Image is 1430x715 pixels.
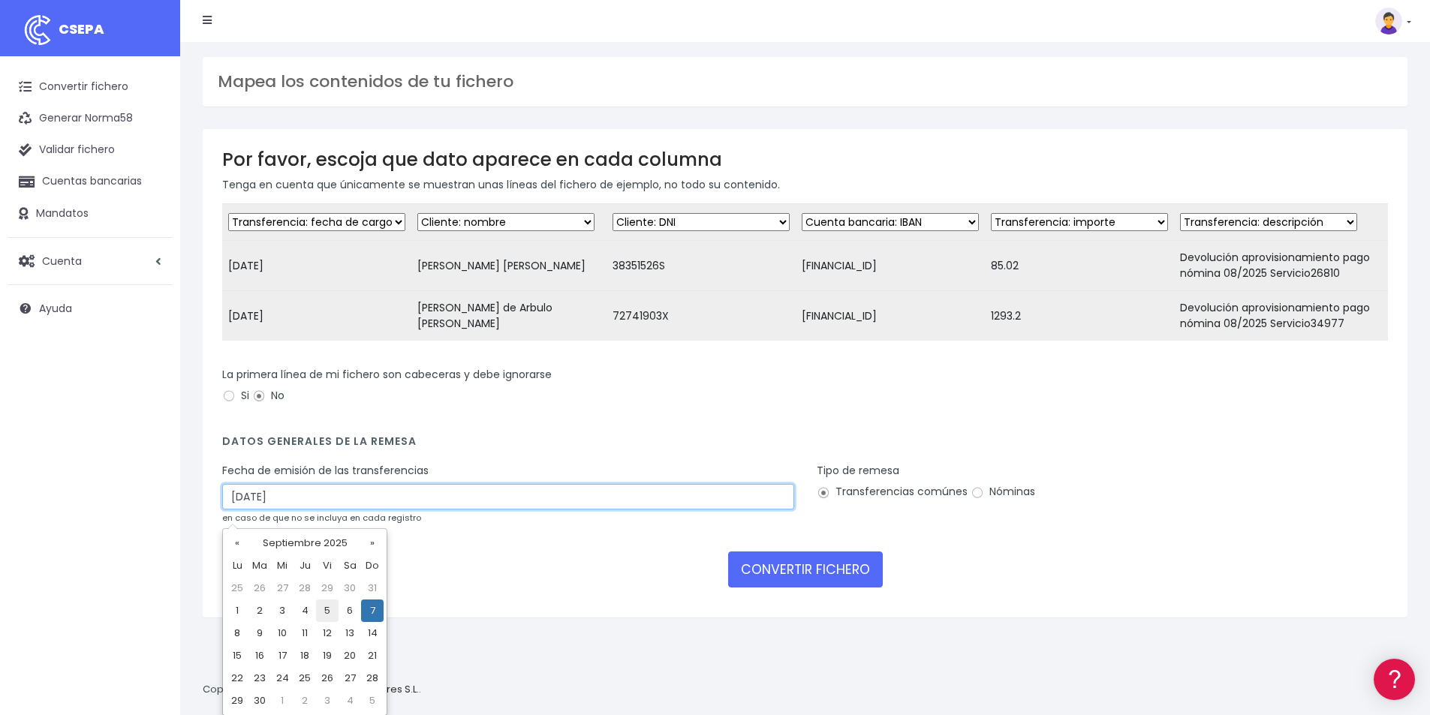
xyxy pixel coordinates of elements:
td: Devolución aprovisionamiento pago nómina 08/2025 Servicio34977 [1174,291,1388,341]
td: 14 [361,622,384,644]
h4: Datos generales de la remesa [222,435,1388,455]
td: 2 [248,599,271,622]
div: Programadores [15,360,285,374]
td: 1293.2 [985,291,1174,341]
th: Septiembre 2025 [248,532,361,554]
th: Do [361,554,384,577]
a: Convertir fichero [8,71,173,103]
td: 7 [361,599,384,622]
a: Validar fichero [8,134,173,166]
h3: Por favor, escoja que dato aparece en cada columna [222,149,1388,170]
th: Vi [316,554,339,577]
td: 8 [226,622,248,644]
td: 5 [316,599,339,622]
td: 18 [294,644,316,667]
label: La primera línea de mi fichero son cabeceras y debe ignorarse [222,367,552,383]
p: Tenga en cuenta que únicamente se muestran unas líneas del fichero de ejemplo, no todo su contenido. [222,176,1388,193]
td: 4 [339,689,361,712]
td: 4 [294,599,316,622]
span: Ayuda [39,301,72,316]
label: Transferencias comúnes [817,484,968,500]
td: 12 [316,622,339,644]
td: 38351526S [607,241,796,291]
td: [DATE] [222,291,411,341]
a: Mandatos [8,198,173,230]
td: 25 [226,577,248,599]
a: Problemas habituales [15,213,285,236]
button: CONVERTIR FICHERO [728,551,883,587]
img: logo [19,11,56,49]
td: 28 [294,577,316,599]
td: 13 [339,622,361,644]
label: Tipo de remesa [817,463,899,479]
td: 1 [226,599,248,622]
a: Ayuda [8,293,173,324]
th: Sa [339,554,361,577]
td: 17 [271,644,294,667]
td: 3 [316,689,339,712]
a: Generar Norma58 [8,103,173,134]
td: Devolución aprovisionamiento pago nómina 08/2025 Servicio26810 [1174,241,1388,291]
td: 19 [316,644,339,667]
a: General [15,322,285,345]
a: Perfiles de empresas [15,260,285,283]
td: 9 [248,622,271,644]
td: 31 [361,577,384,599]
td: [PERSON_NAME] [PERSON_NAME] [411,241,607,291]
td: 10 [271,622,294,644]
th: » [361,532,384,554]
td: 11 [294,622,316,644]
img: profile [1375,8,1402,35]
td: 72741903X [607,291,796,341]
td: 29 [226,689,248,712]
td: 2 [294,689,316,712]
a: Formatos [15,190,285,213]
span: CSEPA [59,20,104,38]
td: 24 [271,667,294,689]
td: 28 [361,667,384,689]
td: 23 [248,667,271,689]
a: Videotutoriales [15,236,285,260]
th: Ju [294,554,316,577]
span: Cuenta [42,253,82,268]
td: 26 [316,667,339,689]
a: Cuentas bancarias [8,166,173,197]
td: 20 [339,644,361,667]
a: API [15,383,285,407]
label: No [252,388,284,404]
td: 15 [226,644,248,667]
td: 27 [271,577,294,599]
td: 5 [361,689,384,712]
td: 1 [271,689,294,712]
td: 22 [226,667,248,689]
label: Si [222,388,249,404]
td: 27 [339,667,361,689]
td: [PERSON_NAME] de Arbulo [PERSON_NAME] [411,291,607,341]
th: « [226,532,248,554]
th: Mi [271,554,294,577]
td: [DATE] [222,241,411,291]
button: Contáctanos [15,401,285,428]
td: 30 [248,689,271,712]
th: Ma [248,554,271,577]
td: 3 [271,599,294,622]
td: 21 [361,644,384,667]
div: Información general [15,104,285,119]
td: 29 [316,577,339,599]
a: POWERED BY ENCHANT [206,432,289,446]
td: 6 [339,599,361,622]
td: 85.02 [985,241,1174,291]
div: Convertir ficheros [15,166,285,180]
td: 26 [248,577,271,599]
a: Información general [15,128,285,151]
label: Nóminas [971,484,1035,500]
h3: Mapea los contenidos de tu fichero [218,72,1392,92]
td: 30 [339,577,361,599]
td: [FINANCIAL_ID] [796,241,985,291]
td: 16 [248,644,271,667]
small: en caso de que no se incluya en cada registro [222,512,421,524]
label: Fecha de emisión de las transferencias [222,463,429,479]
a: Cuenta [8,245,173,277]
td: 25 [294,667,316,689]
div: Facturación [15,298,285,312]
